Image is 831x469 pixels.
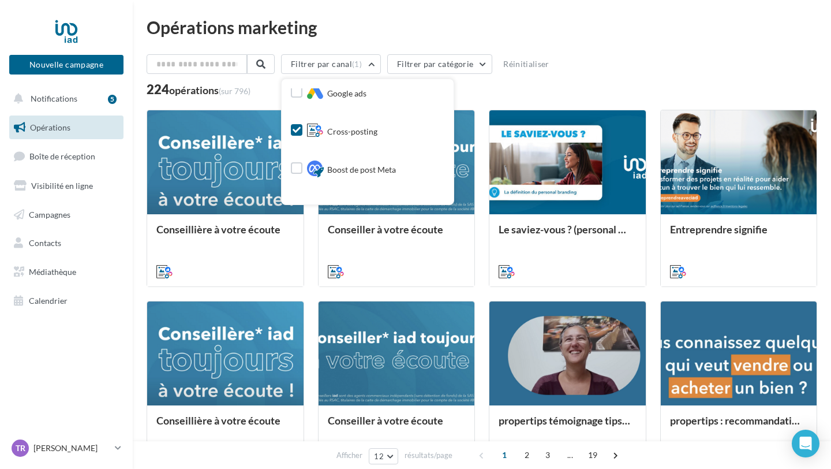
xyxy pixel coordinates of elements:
[327,88,366,99] span: Google ads
[369,448,398,464] button: 12
[583,446,602,464] span: 19
[499,57,554,71] button: Réinitialiser
[147,18,817,36] div: Opérations marketing
[33,442,110,454] p: [PERSON_NAME]
[31,94,77,103] span: Notifications
[16,442,25,454] span: TR
[670,415,808,438] div: propertips : recommandation en 2 clics
[7,289,126,313] a: Calendrier
[219,86,250,96] span: (sur 796)
[29,209,70,219] span: Campagnes
[7,260,126,284] a: Médiathèque
[169,85,250,95] div: opérations
[538,446,557,464] span: 3
[327,126,377,137] span: Cross-posting
[336,450,362,461] span: Afficher
[499,415,637,438] div: propertips témoignage tipser
[495,446,514,464] span: 1
[30,122,70,132] span: Opérations
[156,224,294,247] div: Conseillière à votre écoute
[518,446,536,464] span: 2
[327,164,396,176] span: Boost de post Meta
[156,415,294,438] div: Conseillière à votre écoute
[9,437,123,459] a: TR [PERSON_NAME]
[792,430,819,457] div: Open Intercom Messenger
[328,415,466,438] div: Conseiller à votre écoute
[9,55,123,75] button: Nouvelle campagne
[7,174,126,198] a: Visibilité en ligne
[7,144,126,169] a: Boîte de réception
[108,95,117,104] div: 5
[374,452,384,461] span: 12
[31,181,93,191] span: Visibilité en ligne
[499,224,637,247] div: Le saviez-vous ? (personal branding)
[7,203,126,227] a: Campagnes
[29,296,68,306] span: Calendrier
[405,450,452,461] span: résultats/page
[29,238,61,248] span: Contacts
[29,267,76,277] span: Médiathèque
[387,54,492,74] button: Filtrer par catégorie
[7,116,126,140] a: Opérations
[328,224,466,247] div: Conseiller à votre écoute
[281,54,381,74] button: Filtrer par canal(1)
[29,151,95,161] span: Boîte de réception
[147,83,250,96] div: 224
[561,446,579,464] span: ...
[670,224,808,247] div: Entreprendre signifie
[352,59,362,69] span: (1)
[7,87,121,111] button: Notifications 5
[7,231,126,255] a: Contacts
